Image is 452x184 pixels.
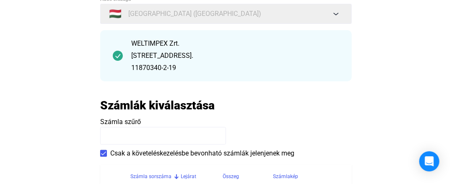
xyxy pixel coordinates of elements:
div: Összeg [223,171,239,181]
div: Számlakép [273,171,342,181]
div: Számla sorszáma [130,171,171,181]
div: 11870340-2-19 [131,63,339,73]
button: 🇭🇺[GEOGRAPHIC_DATA] ([GEOGRAPHIC_DATA]) [100,4,352,24]
img: checkmark-darker-green-circle [113,51,123,61]
span: 🇭🇺 [109,9,122,19]
div: Open Intercom Messenger [419,151,439,171]
span: Számla szűrő [100,118,141,126]
span: [GEOGRAPHIC_DATA] ([GEOGRAPHIC_DATA]) [128,9,261,19]
div: Számlakép [273,171,298,181]
div: [STREET_ADDRESS]. [131,51,339,61]
h2: Számlák kiválasztása [100,98,215,113]
div: Számla sorszáma [130,171,181,181]
span: Csak a követeléskezelésbe bevonható számlák jelenjenek meg [110,148,294,158]
div: Lejárat [181,171,196,181]
div: WELTIMPEX Zrt. [131,39,339,49]
div: Összeg [223,171,273,181]
div: Lejárat [181,171,223,181]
